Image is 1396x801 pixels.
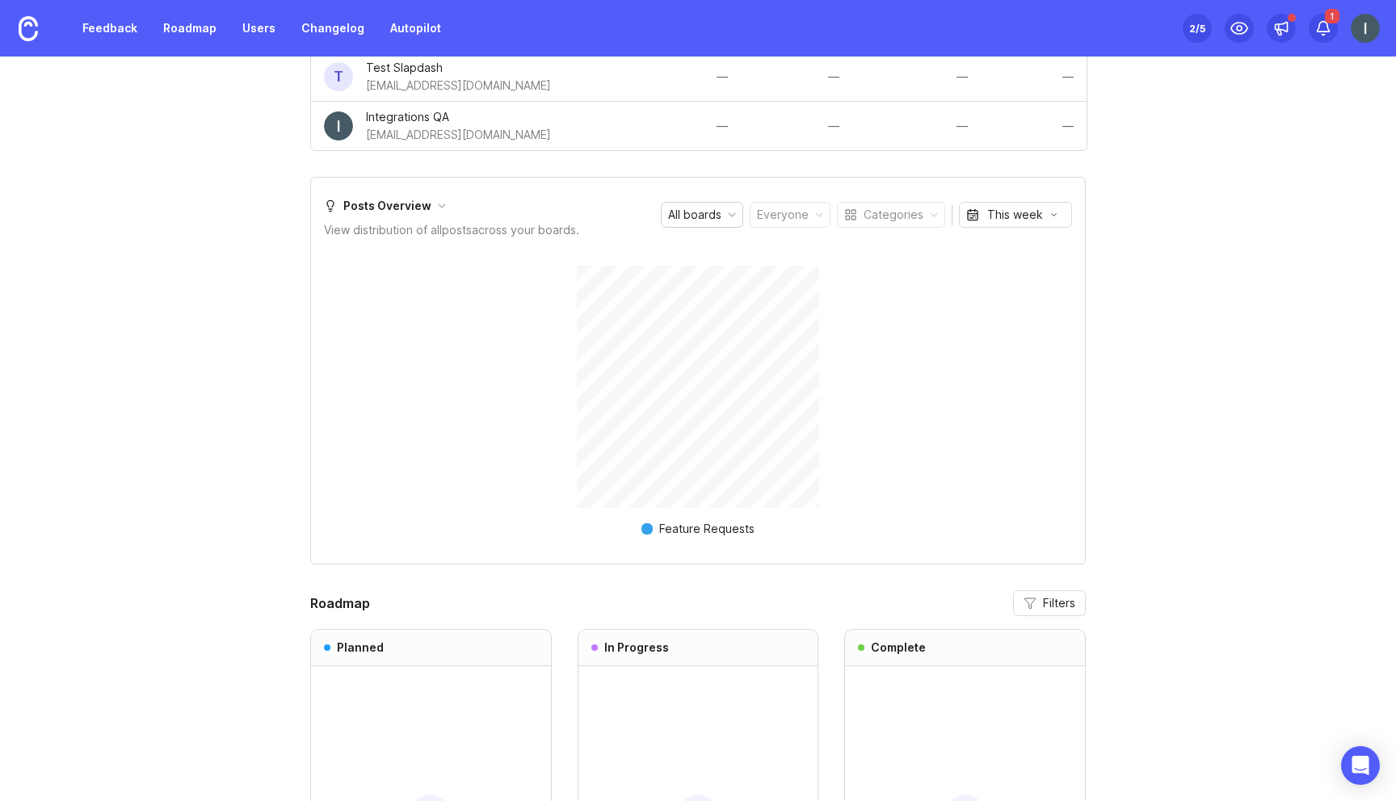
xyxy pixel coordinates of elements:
div: — [994,71,1074,82]
div: — [994,120,1074,132]
h3: In Progress [604,640,669,656]
svg: toggle icon [1043,208,1065,221]
div: — [865,120,968,132]
div: — [754,71,839,82]
h3: Complete [871,640,926,656]
div: Test Slapdash [366,59,551,77]
div: All boards [668,206,721,224]
div: View distribution of all posts across your boards. [324,221,579,239]
span: Filters [1043,595,1075,611]
div: 2 /5 [1189,17,1205,40]
a: Roadmap [153,14,226,43]
div: Feature Requests [659,521,755,537]
div: Open Intercom Messenger [1341,746,1380,785]
div: — [641,120,728,132]
div: [EMAIL_ADDRESS][DOMAIN_NAME] [366,77,551,94]
button: 2/5 [1183,14,1212,43]
img: Integrations QA [1351,14,1380,43]
img: Integrations QA [324,111,353,140]
div: Posts Overview [324,197,431,215]
div: — [754,120,839,132]
a: Users [233,14,285,43]
div: This week [987,206,1043,224]
a: Feedback [73,14,147,43]
span: 1 [1325,9,1339,23]
div: Categories [864,206,923,224]
div: T [324,62,353,91]
h2: Roadmap [310,593,370,613]
a: Autopilot [381,14,451,43]
a: Changelog [292,14,374,43]
div: Everyone [757,206,809,224]
div: — [865,71,968,82]
div: Integrations QA [366,108,551,126]
div: — [641,71,728,82]
img: Canny Home [19,16,38,41]
h3: Planned [337,640,384,656]
button: Filters [1013,590,1086,616]
div: [EMAIL_ADDRESS][DOMAIN_NAME] [366,126,551,144]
